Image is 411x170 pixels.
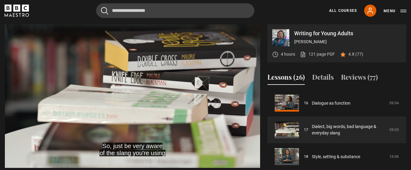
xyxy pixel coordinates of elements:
video-js: Video Player [5,24,260,168]
p: 4 hours [281,51,295,57]
svg: BBC Maestro [5,5,29,17]
button: Toggle navigation [384,8,406,14]
a: All Courses [329,8,357,13]
button: Submit the search query [101,7,108,15]
a: Dialect, big words, bad language & everyday slang [312,123,386,136]
a: Dialogue as function [312,100,350,106]
input: Search [96,3,254,18]
p: 4.8 (77) [348,51,363,57]
p: [PERSON_NAME] [294,39,401,45]
a: Style, setting & substance [312,154,360,160]
button: Details [312,72,334,85]
p: Writing for Young Adults [294,31,401,36]
a: 121 page PDF [300,51,335,57]
button: Lessons (26) [267,72,305,85]
button: Reviews (77) [341,72,378,85]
